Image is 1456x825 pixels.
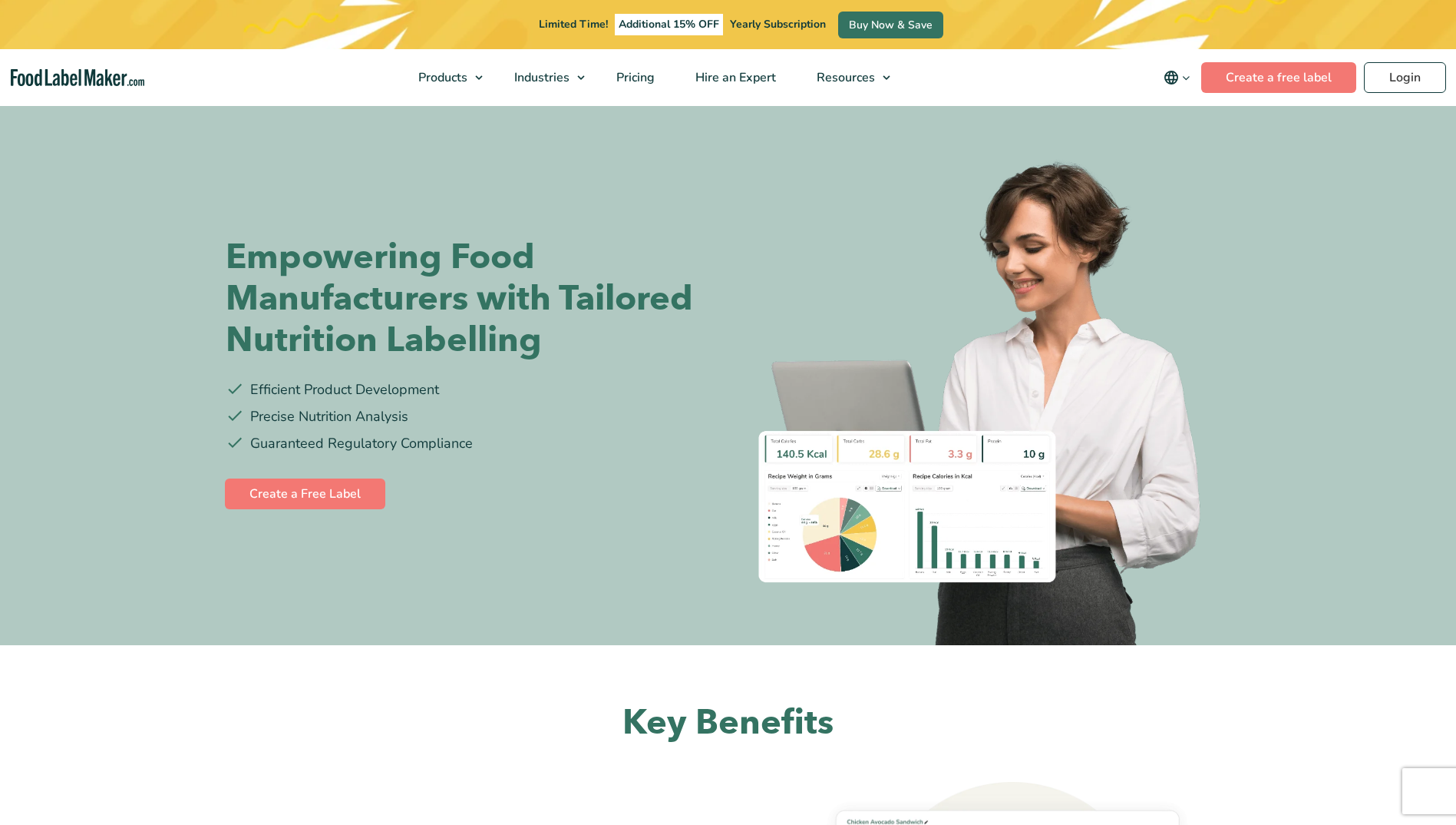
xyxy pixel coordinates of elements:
[691,69,778,86] span: Hire an Expert
[675,49,793,106] a: Hire an Expert
[226,237,717,361] h1: Empowering Food Manufacturers with Tailored Nutrition Labelling
[539,17,608,31] span: Limited Time!
[596,49,672,106] a: Pricing
[1364,62,1446,93] a: Login
[494,49,593,106] a: Industries
[797,49,898,106] a: Resources
[414,69,469,86] span: Products
[838,12,943,38] a: Buy Now & Save
[612,69,656,86] span: Pricing
[264,701,1193,746] h2: Key Benefits
[615,14,723,35] span: Additional 15% OFF
[226,433,717,454] li: Guaranteed Regulatory Compliance
[225,479,385,509] a: Create a Free Label
[1201,62,1356,93] a: Create a free label
[812,69,877,86] span: Resources
[226,406,717,427] li: Precise Nutrition Analysis
[510,69,571,86] span: Industries
[730,17,826,31] span: Yearly Subscription
[398,49,490,106] a: Products
[226,379,717,400] li: Efficient Product Development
